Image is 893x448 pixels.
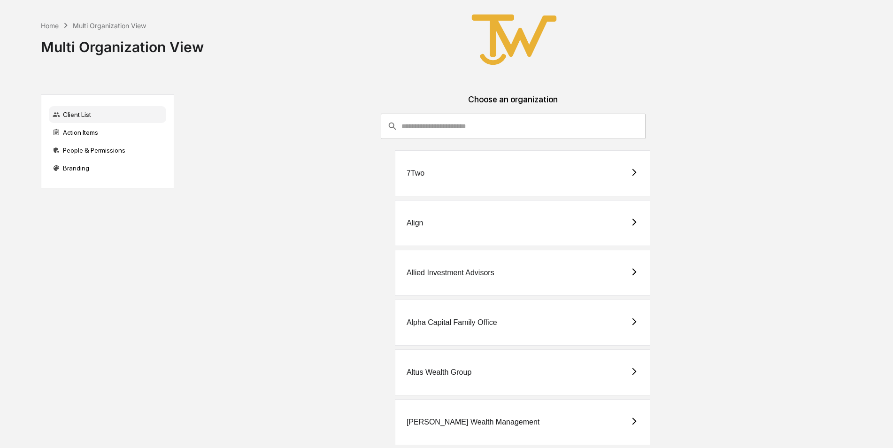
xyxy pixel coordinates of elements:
div: Allied Investment Advisors [407,269,494,277]
div: Action Items [49,124,166,141]
div: Altus Wealth Group [407,368,471,377]
div: Align [407,219,423,227]
img: True West [467,8,561,72]
div: [PERSON_NAME] Wealth Management [407,418,539,426]
div: People & Permissions [49,142,166,159]
div: Client List [49,106,166,123]
div: 7Two [407,169,424,178]
div: Multi Organization View [73,22,146,30]
div: Alpha Capital Family Office [407,318,497,327]
div: Home [41,22,59,30]
div: Multi Organization View [41,31,204,55]
div: Choose an organization [182,94,845,114]
div: Branding [49,160,166,177]
div: consultant-dashboard__filter-organizations-search-bar [381,114,646,139]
